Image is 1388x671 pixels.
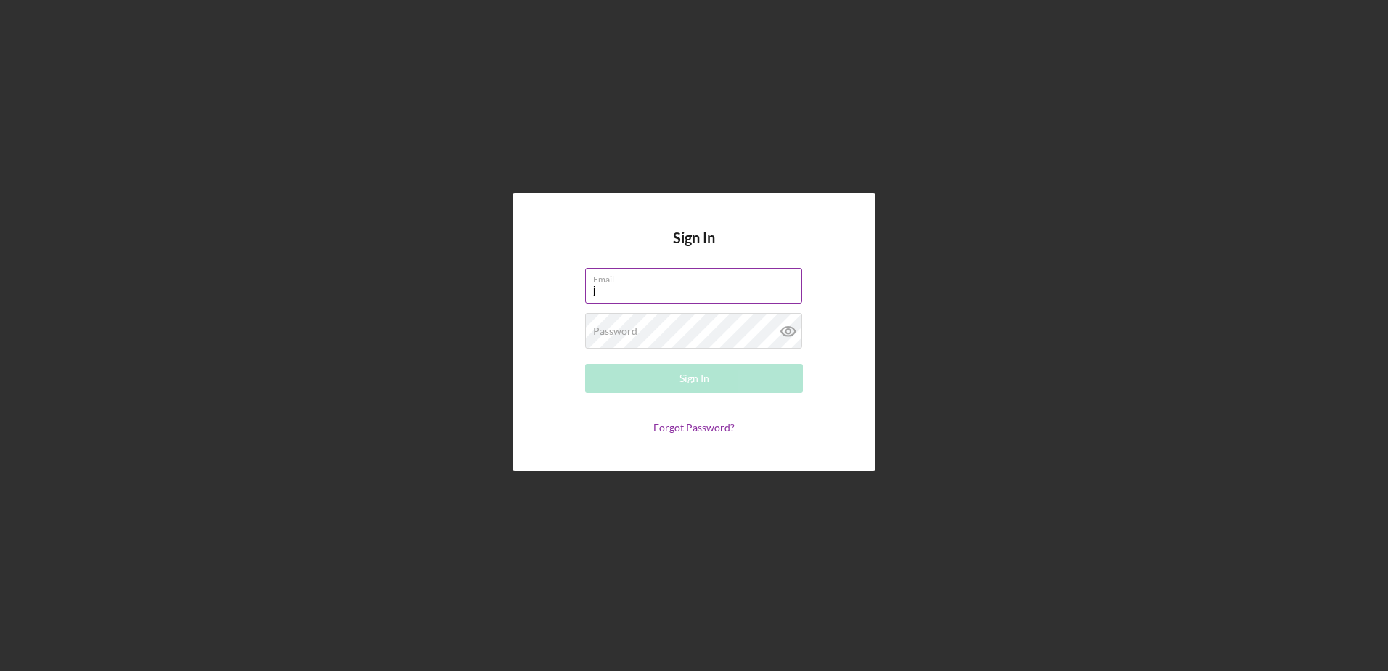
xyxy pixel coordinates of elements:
[679,364,709,393] div: Sign In
[673,229,715,268] h4: Sign In
[593,325,637,337] label: Password
[593,269,802,285] label: Email
[653,421,735,434] a: Forgot Password?
[585,364,803,393] button: Sign In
